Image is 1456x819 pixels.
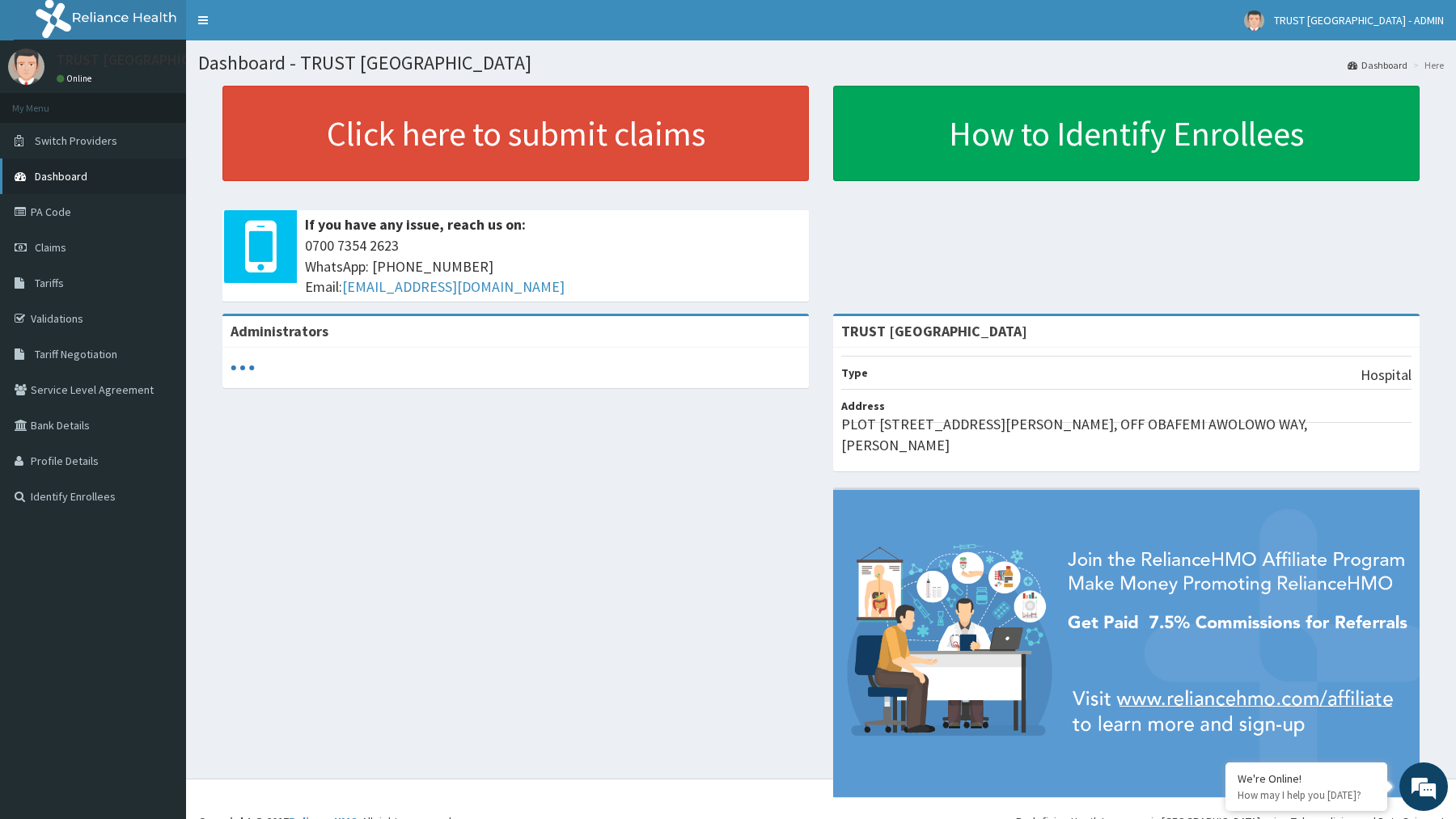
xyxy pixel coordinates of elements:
[1361,365,1412,386] p: Hospital
[841,365,868,380] b: Type
[841,414,1412,455] p: PLOT [STREET_ADDRESS][PERSON_NAME], OFF OBAFEMI AWOLOWO WAY, [PERSON_NAME]
[57,73,95,84] a: Online
[1274,13,1444,27] span: TRUST [GEOGRAPHIC_DATA] - ADMIN
[57,53,288,67] p: TRUST [GEOGRAPHIC_DATA] - ADMIN
[833,86,1420,181] a: How to Identify Enrollees
[1409,58,1444,72] li: Here
[1244,11,1264,31] img: User Image
[231,322,328,340] b: Administrators
[35,240,66,255] span: Claims
[841,399,885,413] b: Address
[35,276,64,290] span: Tariffs
[35,169,87,184] span: Dashboard
[1238,788,1375,802] p: How may I help you today?
[305,215,526,234] b: If you have any issue, reach us on:
[342,277,565,296] a: [EMAIL_ADDRESS][DOMAIN_NAME]
[833,490,1420,796] img: provider-team-banner.png
[1348,58,1407,72] a: Dashboard
[8,49,44,85] img: User Image
[841,322,1027,340] strong: TRUST [GEOGRAPHIC_DATA]
[1238,771,1375,786] div: We're Online!
[222,86,809,181] a: Click here to submit claims
[35,347,117,361] span: Tariff Negotiation
[198,53,1444,74] h1: Dashboard - TRUST [GEOGRAPHIC_DATA]
[35,133,117,148] span: Switch Providers
[305,235,801,298] span: 0700 7354 2623 WhatsApp: [PHONE_NUMBER] Email:
[231,356,255,380] svg: audio-loading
